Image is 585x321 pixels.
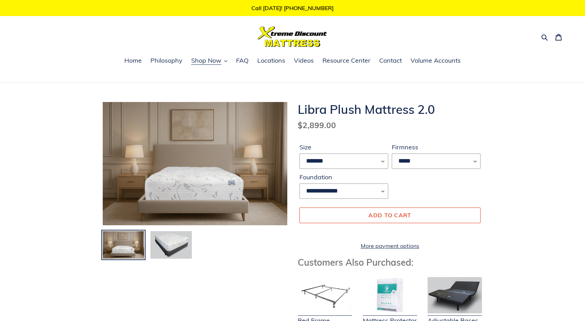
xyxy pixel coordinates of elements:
[188,56,231,66] button: Shop Now
[294,56,314,65] span: Videos
[376,56,405,66] a: Contact
[363,277,417,313] img: Mattress Protector
[298,102,482,117] h1: Libra Plush Mattress 2.0
[257,56,285,65] span: Locations
[191,56,221,65] span: Shop Now
[258,26,327,47] img: Xtreme Discount Mattress
[102,230,145,260] img: Load image into Gallery viewer, libra-plush-bedroom
[368,212,411,219] span: Add to cart
[428,277,482,313] img: Adjustable Base
[392,142,481,152] label: Firmness
[319,56,374,66] a: Resource Center
[290,56,317,66] a: Videos
[147,56,186,66] a: Philosophy
[150,230,193,260] img: Load image into Gallery viewer, Libra Plush Natural Talalay Mattress
[298,257,482,268] h3: Customers Also Purchased:
[233,56,252,66] a: FAQ
[299,172,388,182] label: Foundation
[236,56,249,65] span: FAQ
[407,56,464,66] a: Volume Accounts
[124,56,142,65] span: Home
[299,242,481,250] a: More payment options
[121,56,145,66] a: Home
[298,120,336,130] span: $2,899.00
[299,142,388,152] label: Size
[103,102,287,225] img: libra-plush-bedroom
[299,208,481,223] button: Add to cart
[322,56,370,65] span: Resource Center
[379,56,402,65] span: Contact
[254,56,289,66] a: Locations
[411,56,461,65] span: Volume Accounts
[150,56,182,65] span: Philosophy
[298,277,352,313] img: Bed Frame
